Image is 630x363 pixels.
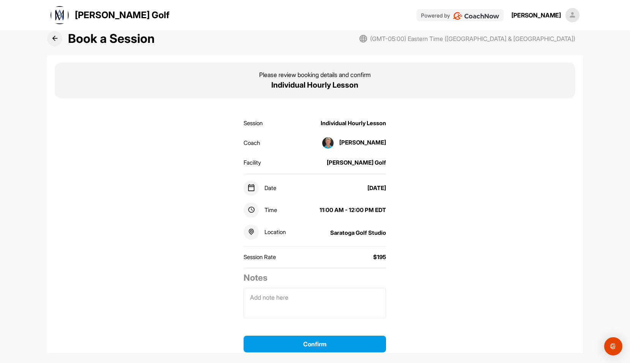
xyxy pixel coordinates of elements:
[453,12,500,20] img: CoachNow
[244,336,386,352] button: Confirm
[244,119,263,128] div: Session
[322,137,334,149] img: square_0c0145ea95d7b9812da7d8529ccd7d0e.jpg
[330,229,386,237] div: Saratoga Golf Studio
[367,184,386,193] div: [DATE]
[320,206,386,215] div: 11:00 AM - 12:00 PM EDT
[244,159,261,167] div: Facility
[244,181,276,196] div: Date
[373,253,386,262] div: $195
[565,8,580,22] img: square_default-ef6cabf814de5a2bf16c804365e32c732080f9872bdf737d349900a9daf73cf9.png
[51,6,69,24] img: logo
[244,203,277,218] div: Time
[244,271,386,284] h2: Notes
[327,159,386,167] div: [PERSON_NAME] Golf
[604,337,622,355] div: Open Intercom Messenger
[68,30,155,48] h2: Book a Session
[271,79,358,91] p: Individual Hourly Lesson
[244,253,276,262] div: Session Rate
[244,225,286,240] div: Location
[421,11,450,19] p: Powered by
[317,137,386,149] div: [PERSON_NAME]
[75,8,169,22] p: [PERSON_NAME] Golf
[244,139,260,148] div: Coach
[511,11,561,20] div: [PERSON_NAME]
[321,119,386,128] div: Individual Hourly Lesson
[359,35,367,42] img: svg+xml;base64,PHN2ZyB3aWR0aD0iMjAiIGhlaWdodD0iMjAiIHZpZXdCb3g9IjAgMCAyMCAyMCIgZmlsbD0ibm9uZSIgeG...
[370,34,575,43] span: (GMT-05:00) Eastern Time ([GEOGRAPHIC_DATA] & [GEOGRAPHIC_DATA])
[259,70,371,79] p: Please review booking details and confirm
